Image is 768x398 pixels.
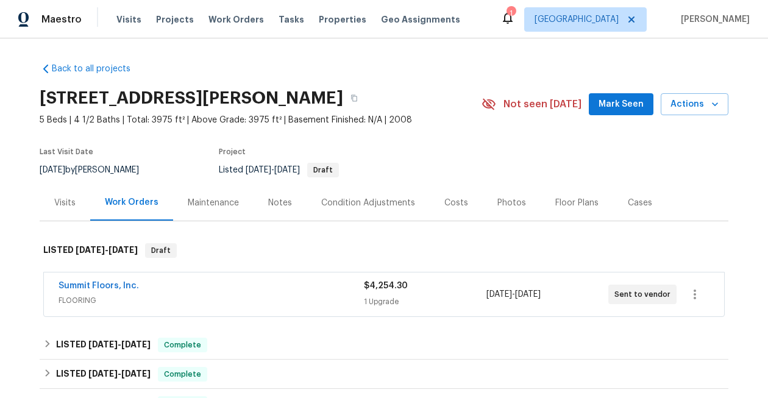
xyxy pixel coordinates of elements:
span: Not seen [DATE] [503,98,581,110]
span: Listed [219,166,339,174]
span: [DATE] [108,246,138,254]
span: Draft [146,244,176,257]
span: [DATE] [274,166,300,174]
h6: LISTED [56,338,151,352]
div: LISTED [DATE]-[DATE]Complete [40,360,728,389]
div: Cases [628,197,652,209]
div: Notes [268,197,292,209]
div: Costs [444,197,468,209]
span: [DATE] [40,166,65,174]
div: Condition Adjustments [321,197,415,209]
span: Complete [159,339,206,351]
a: Back to all projects [40,63,157,75]
span: [DATE] [121,369,151,378]
div: 1 [507,7,515,20]
button: Copy Address [343,87,365,109]
span: - [76,246,138,254]
span: [DATE] [486,290,512,299]
span: [DATE] [515,290,541,299]
span: Draft [308,166,338,174]
button: Mark Seen [589,93,653,116]
span: - [246,166,300,174]
span: [DATE] [88,340,118,349]
span: Actions [670,97,719,112]
button: Actions [661,93,728,116]
span: Tasks [279,15,304,24]
span: [DATE] [76,246,105,254]
span: Sent to vendor [614,288,675,300]
span: Projects [156,13,194,26]
span: Work Orders [208,13,264,26]
h2: [STREET_ADDRESS][PERSON_NAME] [40,92,343,104]
h6: LISTED [56,367,151,382]
span: - [486,288,541,300]
div: Photos [497,197,526,209]
span: [PERSON_NAME] [676,13,750,26]
span: [GEOGRAPHIC_DATA] [535,13,619,26]
span: [DATE] [88,369,118,378]
div: Work Orders [105,196,158,208]
span: [DATE] [246,166,271,174]
div: 1 Upgrade [364,296,486,308]
h6: LISTED [43,243,138,258]
a: Summit Floors, Inc. [59,282,139,290]
span: Last Visit Date [40,148,93,155]
span: Complete [159,368,206,380]
span: [DATE] [121,340,151,349]
div: Visits [54,197,76,209]
div: LISTED [DATE]-[DATE]Draft [40,231,728,270]
div: Maintenance [188,197,239,209]
div: LISTED [DATE]-[DATE]Complete [40,330,728,360]
span: 5 Beds | 4 1/2 Baths | Total: 3975 ft² | Above Grade: 3975 ft² | Basement Finished: N/A | 2008 [40,114,482,126]
span: Maestro [41,13,82,26]
span: FLOORING [59,294,364,307]
span: Geo Assignments [381,13,460,26]
span: - [88,340,151,349]
span: Mark Seen [599,97,644,112]
div: Floor Plans [555,197,599,209]
span: - [88,369,151,378]
span: $4,254.30 [364,282,408,290]
div: by [PERSON_NAME] [40,163,154,177]
span: Properties [319,13,366,26]
span: Visits [116,13,141,26]
span: Project [219,148,246,155]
